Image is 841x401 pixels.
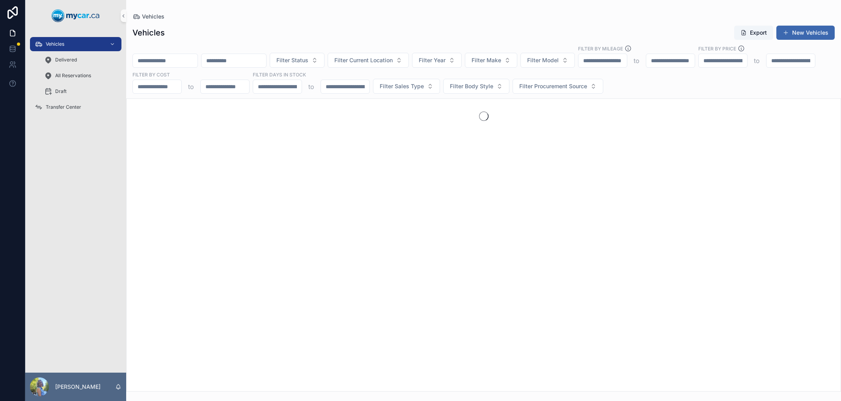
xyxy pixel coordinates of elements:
a: Draft [39,84,121,98]
button: Select Button [328,53,409,68]
label: Filter Days In Stock [253,71,306,78]
button: Select Button [270,53,324,68]
a: Delivered [39,53,121,67]
p: to [308,82,314,91]
span: Transfer Center [46,104,81,110]
span: Filter Current Location [334,56,393,64]
button: Select Button [443,79,509,94]
button: New Vehicles [776,26,835,40]
p: to [188,82,194,91]
a: Transfer Center [30,100,121,114]
button: Select Button [513,79,603,94]
label: Filter By Mileage [578,45,623,52]
span: Filter Body Style [450,82,493,90]
span: Vehicles [46,41,64,47]
a: All Reservations [39,69,121,83]
span: Filter Status [276,56,308,64]
span: All Reservations [55,72,91,79]
span: Filter Make [472,56,501,64]
button: Export [734,26,773,40]
span: Filter Model [527,56,559,64]
span: Delivered [55,57,77,63]
span: Filter Procurement Source [519,82,587,90]
button: Select Button [373,79,440,94]
button: Select Button [412,53,462,68]
label: FILTER BY COST [132,71,170,78]
button: Select Button [520,53,575,68]
a: Vehicles [132,13,164,20]
a: Vehicles [30,37,121,51]
button: Select Button [465,53,517,68]
p: to [754,56,760,65]
span: Vehicles [142,13,164,20]
span: Filter Year [419,56,446,64]
p: to [634,56,640,65]
div: scrollable content [25,32,126,124]
span: Draft [55,88,67,95]
span: Filter Sales Type [380,82,424,90]
h1: Vehicles [132,27,165,38]
label: FILTER BY PRICE [698,45,736,52]
p: [PERSON_NAME] [55,383,101,391]
img: App logo [52,9,100,22]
